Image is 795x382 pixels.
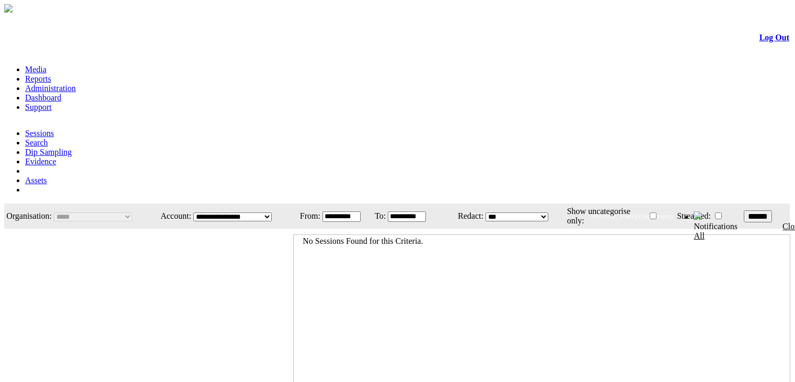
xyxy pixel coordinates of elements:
[294,205,321,228] td: From:
[25,74,51,83] a: Reports
[437,205,484,228] td: Redact:
[694,222,769,241] div: Notifications
[303,237,423,245] span: No Sessions Found for this Criteria.
[4,4,13,13] img: arrow-3.png
[25,176,47,185] a: Assets
[153,205,192,228] td: Account:
[372,205,387,228] td: To:
[25,65,47,74] a: Media
[567,207,630,225] span: Show uncategorise only:
[25,93,61,102] a: Dashboard
[25,129,54,138] a: Sessions
[25,157,56,166] a: Evidence
[25,84,76,93] a: Administration
[759,33,789,42] a: Log Out
[5,205,52,228] td: Organisation:
[694,211,702,220] img: bell24.png
[25,138,48,147] a: Search
[25,148,72,156] a: Dip Sampling
[25,103,52,111] a: Support
[591,212,673,220] span: Welcome, Thariq (Supervisor)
